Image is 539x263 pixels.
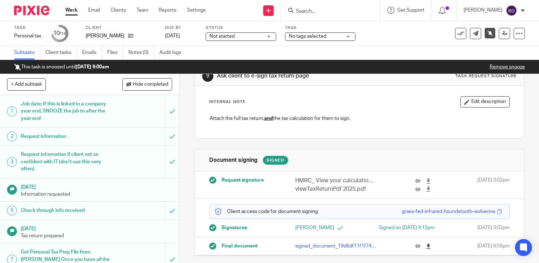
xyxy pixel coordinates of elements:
[110,7,126,14] a: Clients
[295,177,377,185] p: HMRC_ View your calculation - View your full calculation 2025.pdf
[7,131,17,141] div: 2
[14,46,40,60] a: Subtasks
[128,46,154,60] a: Notes (0)
[21,149,112,174] h1: Request information if client not so confident with IT (don't use this very often)
[14,6,49,15] img: Pixie
[60,32,66,36] small: /14
[264,116,273,121] u: and
[295,243,377,250] p: signed_document_19d6df11f1f74a50a1c46ee37a0aa126.pdf
[21,205,112,216] h1: Check through info received
[7,206,17,215] div: 5
[209,99,246,105] p: Internal Note
[295,224,359,231] p: [PERSON_NAME]
[477,224,510,231] span: [DATE] 3:02pm
[285,25,356,31] label: Tags
[477,243,510,250] span: [DATE] 6:56pm
[209,157,258,164] h1: Document signing
[222,177,264,184] span: Request signature
[159,46,187,60] a: Audit logs
[206,25,276,31] label: Status
[402,208,495,215] div: grass-fed-infrared-houndstooth-wolverine
[295,8,359,15] input: Search
[21,99,112,124] h1: Job date: If this is linked to a company year end, SNOOZE the job to after the year end
[21,182,172,191] h1: [DATE]
[460,96,510,108] button: Edit description
[7,157,17,167] div: 3
[21,131,112,142] h1: Request information
[215,208,318,215] p: Client access code for document signing
[107,46,123,60] a: Files
[490,65,525,69] a: Remove snooze
[397,8,424,13] span: Get Support
[222,243,258,250] span: Final document
[222,224,247,231] span: Signatures
[82,46,102,60] a: Emails
[477,177,510,193] span: [DATE] 3:02pm
[65,7,78,14] a: Work
[295,185,377,193] p: viewTaxReturnPdf 2025.pdf
[14,32,42,39] div: Personal tax
[263,156,288,165] div: Signed
[21,232,172,239] p: Tax return prepared
[187,7,206,14] a: Settings
[7,78,46,90] button: + Add subtask
[21,224,172,232] h1: [DATE]
[88,7,100,14] a: Email
[14,25,42,31] label: Task
[165,33,180,38] span: [DATE]
[133,82,168,87] span: Hide completed
[159,7,176,14] a: Reports
[122,78,172,90] button: Hide completed
[75,65,109,69] b: [DATE] 9:00am
[289,34,326,39] span: No tags selected
[210,115,509,122] p: Attach the full tax return, the tax calculation for them to sign.
[506,5,517,16] img: svg%3E
[455,73,517,79] div: Task request signature
[7,106,17,116] div: 1
[165,25,197,31] label: Due by
[86,25,156,31] label: Client
[53,29,66,37] div: 10
[370,224,435,231] div: Signed on [DATE] 4:12pm
[46,46,77,60] a: Client tasks
[210,34,235,39] span: Not started
[202,71,213,82] div: 9
[137,7,148,14] a: Team
[14,63,109,71] p: This task is snoozed until
[217,72,374,80] h1: Ask client to e-sign tax return page
[464,7,502,14] p: [PERSON_NAME]
[21,191,172,198] p: Information requested
[86,32,125,39] p: [PERSON_NAME]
